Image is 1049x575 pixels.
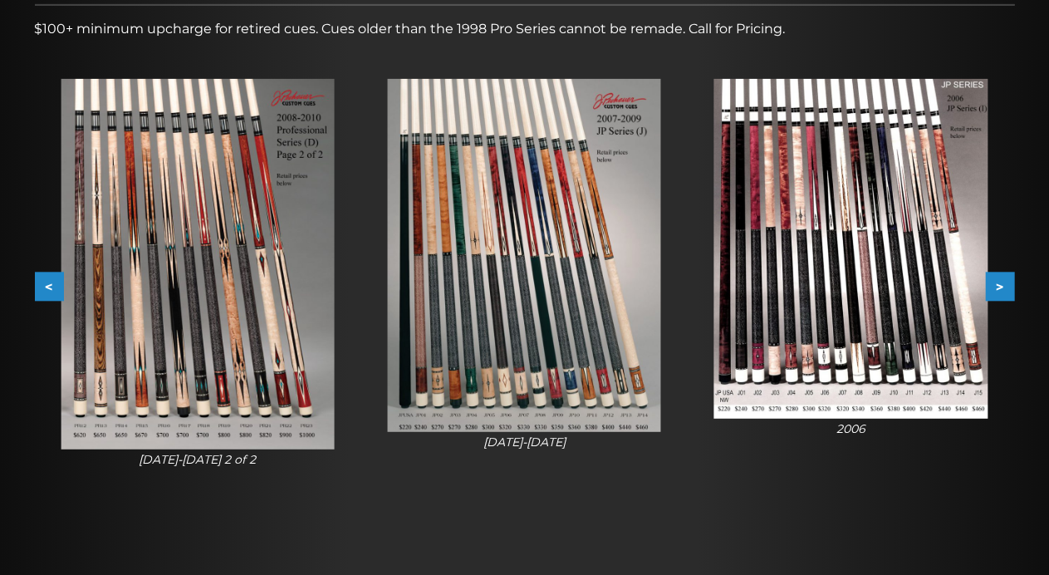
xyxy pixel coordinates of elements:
[986,273,1015,302] button: >
[35,273,1015,302] div: Carousel Navigation
[35,19,1015,39] p: $100+ minimum upcharge for retired cues. Cues older than the 1998 Pro Series cannot be remade. Ca...
[836,421,865,436] i: 2006
[35,273,64,302] button: <
[139,452,256,467] i: [DATE]-[DATE] 2 of 2
[483,435,566,450] i: [DATE]-[DATE]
